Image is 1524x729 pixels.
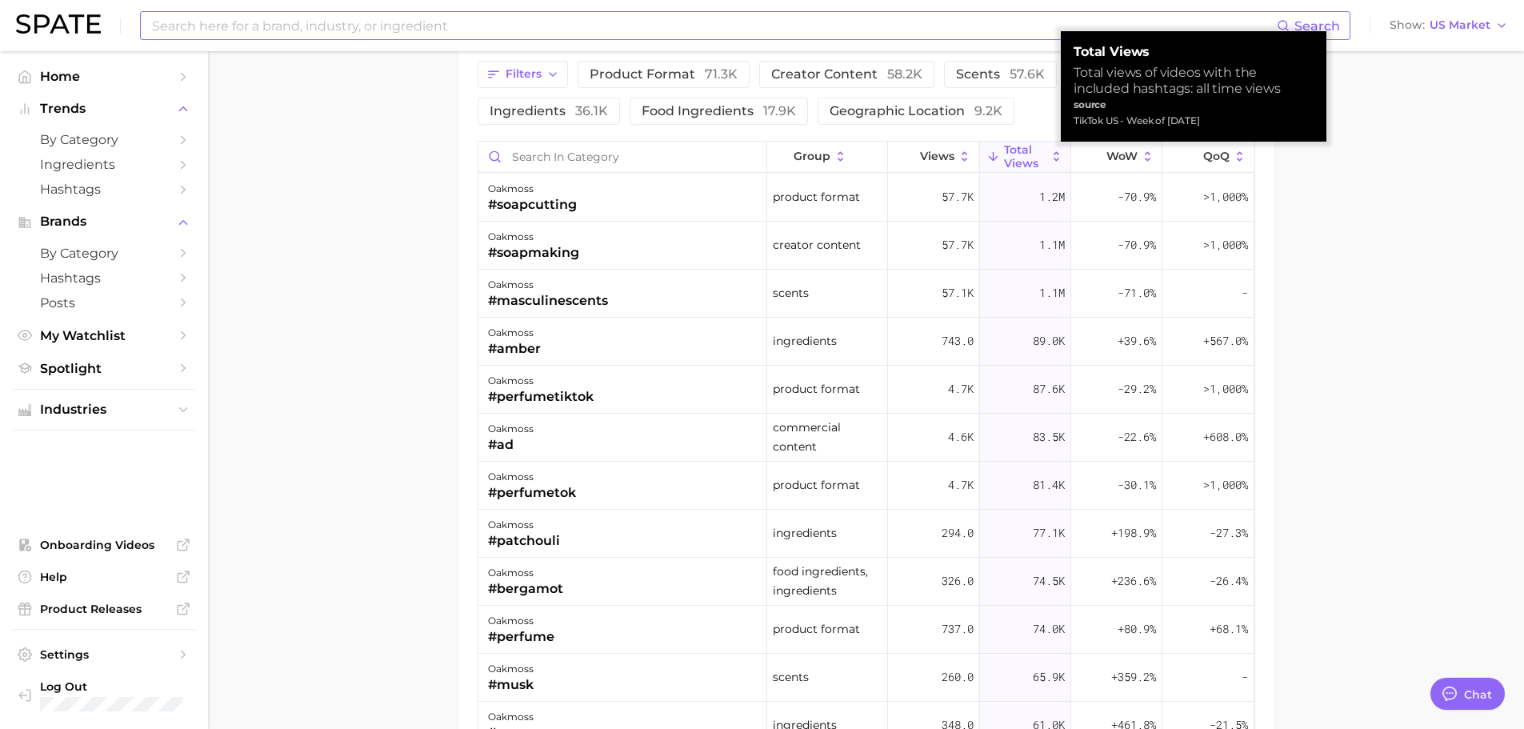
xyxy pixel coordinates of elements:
span: Home [40,69,168,84]
button: WoW [1071,142,1162,173]
span: product format [773,475,860,495]
strong: Total Views [1074,44,1314,60]
span: creator content [771,68,922,81]
span: 57.6k [1010,66,1045,82]
span: 1.2m [1039,187,1065,206]
a: My Watchlist [13,323,195,348]
span: 57.1k [942,283,974,302]
span: 77.1k [1033,523,1065,543]
span: food ingredients [642,105,796,118]
span: QoQ [1203,150,1230,162]
span: product format [590,68,738,81]
span: geographic location [830,105,1002,118]
span: Log Out [40,679,203,694]
input: Search here for a brand, industry, or ingredient [150,12,1277,39]
span: 58.2k [887,66,922,82]
span: 71.3k [705,66,738,82]
span: Product Releases [40,602,168,616]
span: Brands [40,214,168,229]
span: ingredients [490,105,608,118]
span: 74.0k [1033,619,1065,639]
div: #bergamot [488,579,563,599]
div: oakmoss [488,179,577,198]
a: Help [13,565,195,589]
span: Posts [40,295,168,310]
span: +80.9% [1118,619,1156,639]
a: Home [13,64,195,89]
span: -30.1% [1118,475,1156,495]
button: Filters [478,61,568,88]
span: product format [773,379,860,399]
img: SPATE [16,14,101,34]
span: 737.0 [942,619,974,639]
div: #soapcutting [488,195,577,214]
span: Views [920,150,954,162]
span: >1,000% [1203,189,1248,204]
span: 326.0 [942,571,974,591]
span: Onboarding Videos [40,538,168,552]
span: by Category [40,132,168,147]
span: Ingredients [40,157,168,172]
span: 1.1m [1039,235,1065,254]
button: oakmoss#bergamotfood ingredients, ingredients326.074.5k+236.6%-26.4% [478,558,1254,606]
button: Views [888,142,979,173]
span: - [1242,283,1248,302]
a: Log out. Currently logged in with e-mail anna.katsnelson@mane.com. [13,675,195,716]
button: oakmoss#adcommercial content4.6k83.5k-22.6%+608.0% [478,414,1254,462]
strong: source [1074,98,1106,110]
div: #musk [488,675,534,695]
div: #patchouli [488,531,560,551]
span: +39.6% [1118,331,1156,350]
button: Industries [13,398,195,422]
span: Settings [40,647,168,662]
span: +198.9% [1111,523,1156,543]
span: 65.9k [1033,667,1065,687]
span: -29.2% [1118,379,1156,399]
span: -70.9% [1118,187,1156,206]
div: oakmoss [488,419,534,439]
span: >1,000% [1203,237,1248,252]
input: Search in category [478,142,766,172]
span: -70.9% [1118,235,1156,254]
span: Filters [506,67,542,81]
span: 4.6k [948,427,974,447]
a: Posts [13,290,195,315]
span: product format [773,619,860,639]
a: Hashtags [13,177,195,202]
div: #perfumetiktok [488,387,594,407]
span: Search [1294,18,1340,34]
div: oakmoss [488,323,541,342]
div: #amber [488,339,541,358]
span: +68.1% [1210,619,1248,639]
button: group [767,142,889,173]
span: 294.0 [942,523,974,543]
span: +567.0% [1203,331,1248,350]
a: by Category [13,241,195,266]
div: Total views of videos with the included hashtags: all time views [1074,65,1314,97]
div: #soapmaking [488,243,579,262]
span: by Category [40,246,168,261]
span: ingredients [773,523,837,543]
span: Hashtags [40,182,168,197]
button: ShowUS Market [1386,15,1512,36]
div: oakmoss [488,515,560,535]
span: scents [956,68,1045,81]
a: Settings [13,643,195,667]
button: oakmoss#amberingredients743.089.0k+39.6%+567.0% [478,318,1254,366]
span: -26.4% [1210,571,1248,591]
button: oakmoss#soapcuttingproduct format57.7k1.2m-70.9%>1,000% [478,174,1254,222]
div: oakmoss [488,659,534,679]
span: -27.3% [1210,523,1248,543]
span: 743.0 [942,331,974,350]
span: scents [773,283,809,302]
span: >1,000% [1203,381,1248,396]
span: 74.5k [1033,571,1065,591]
span: food ingredients, ingredients [773,562,882,600]
span: 260.0 [942,667,974,687]
span: 57.7k [942,187,974,206]
span: product format [773,187,860,206]
div: oakmoss [488,707,534,727]
div: oakmoss [488,611,554,631]
span: ingredients [773,331,837,350]
a: Hashtags [13,266,195,290]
